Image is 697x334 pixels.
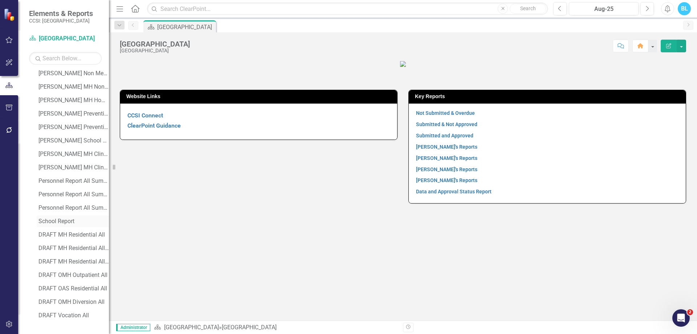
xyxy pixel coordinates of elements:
[38,191,109,198] div: Personnel Report All Summary by Scorecard
[37,216,109,227] a: School Report
[37,148,109,160] a: [PERSON_NAME] MH Clinic Adult
[38,272,109,278] div: DRAFT OMH Outpatient All
[416,189,492,194] a: Data and Approval Status Report
[510,4,546,14] button: Search
[147,3,548,15] input: Search ClearPoint...
[37,296,109,308] a: DRAFT OMH Diversion All
[416,121,477,127] a: Submitted & Not Approved
[569,2,639,15] button: Aug-25
[37,242,109,254] a: DRAFT MH Residential All (1of2)
[157,23,214,32] div: [GEOGRAPHIC_DATA]
[400,61,406,67] img: ECDMH%20Logo%20png.PNG
[29,18,93,24] small: CCSI: [GEOGRAPHIC_DATA]
[38,164,109,171] div: [PERSON_NAME] MH Clinic Child
[120,40,190,48] div: [GEOGRAPHIC_DATA]
[38,137,109,144] div: [PERSON_NAME] School Based Services
[687,309,693,315] span: 2
[222,324,277,331] div: [GEOGRAPHIC_DATA]
[37,229,109,241] a: DRAFT MH Residential All
[38,218,109,225] div: School Report
[416,177,477,183] a: [PERSON_NAME]'s Reports
[29,9,93,18] span: Elements & Reports
[120,48,190,53] div: [GEOGRAPHIC_DATA]
[37,81,109,93] a: [PERSON_NAME] MH Non-Homeless Supportive Housing
[416,133,473,138] a: Submitted and Approved
[416,155,477,161] a: [PERSON_NAME]'s Reports
[571,5,636,13] div: Aug-25
[38,285,109,292] div: DRAFT OAS Residential All
[38,97,109,104] div: [PERSON_NAME] MH Homeless Supportive Housing
[38,232,109,238] div: DRAFT MH Residential All
[37,162,109,173] a: [PERSON_NAME] MH Clinic Child
[520,5,536,11] span: Search
[164,324,219,331] a: [GEOGRAPHIC_DATA]
[38,70,109,77] div: [PERSON_NAME] Non Medicaid Care Coordination
[38,312,109,319] div: DRAFT Vocation All
[37,269,109,281] a: DRAFT OMH Outpatient All
[154,323,398,332] div: »
[38,151,109,157] div: [PERSON_NAME] MH Clinic Adult
[38,299,109,305] div: DRAFT OMH Diversion All
[29,52,102,65] input: Search Below...
[37,94,109,106] a: [PERSON_NAME] MH Homeless Supportive Housing
[415,94,682,99] h3: Key Reports
[416,144,477,150] a: [PERSON_NAME]'s Reports
[37,256,109,267] a: DRAFT MH Residential All (2of2)
[37,310,109,321] a: DRAFT Vocation All
[38,178,109,184] div: Personnel Report All Summary
[416,166,477,172] a: [PERSON_NAME]'s Reports
[38,110,109,117] div: [PERSON_NAME] Prevention # Served
[37,202,109,214] a: Personnel Report All Summary by Measure
[38,258,109,265] div: DRAFT MH Residential All (2of2)
[38,124,109,130] div: [PERSON_NAME] Prevention Environmental
[3,8,16,21] img: ClearPoint Strategy
[38,205,109,211] div: Personnel Report All Summary by Measure
[116,324,150,331] span: Administrator
[126,94,394,99] h3: Website Links
[127,122,181,129] a: ClearPoint Guidance
[37,68,109,79] a: [PERSON_NAME] Non Medicaid Care Coordination
[37,121,109,133] a: [PERSON_NAME] Prevention Environmental
[37,135,109,146] a: [PERSON_NAME] School Based Services
[38,84,109,90] div: [PERSON_NAME] MH Non-Homeless Supportive Housing
[37,175,109,187] a: Personnel Report All Summary
[37,108,109,120] a: [PERSON_NAME] Prevention # Served
[37,283,109,294] a: DRAFT OAS Residential All
[416,110,475,116] a: Not Submitted & Overdue
[38,245,109,251] div: DRAFT MH Residential All (1of2)
[127,112,163,119] a: CCSI Connect
[672,309,690,327] iframe: Intercom live chat
[37,189,109,200] a: Personnel Report All Summary by Scorecard
[678,2,691,15] button: BL
[29,35,102,43] a: [GEOGRAPHIC_DATA]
